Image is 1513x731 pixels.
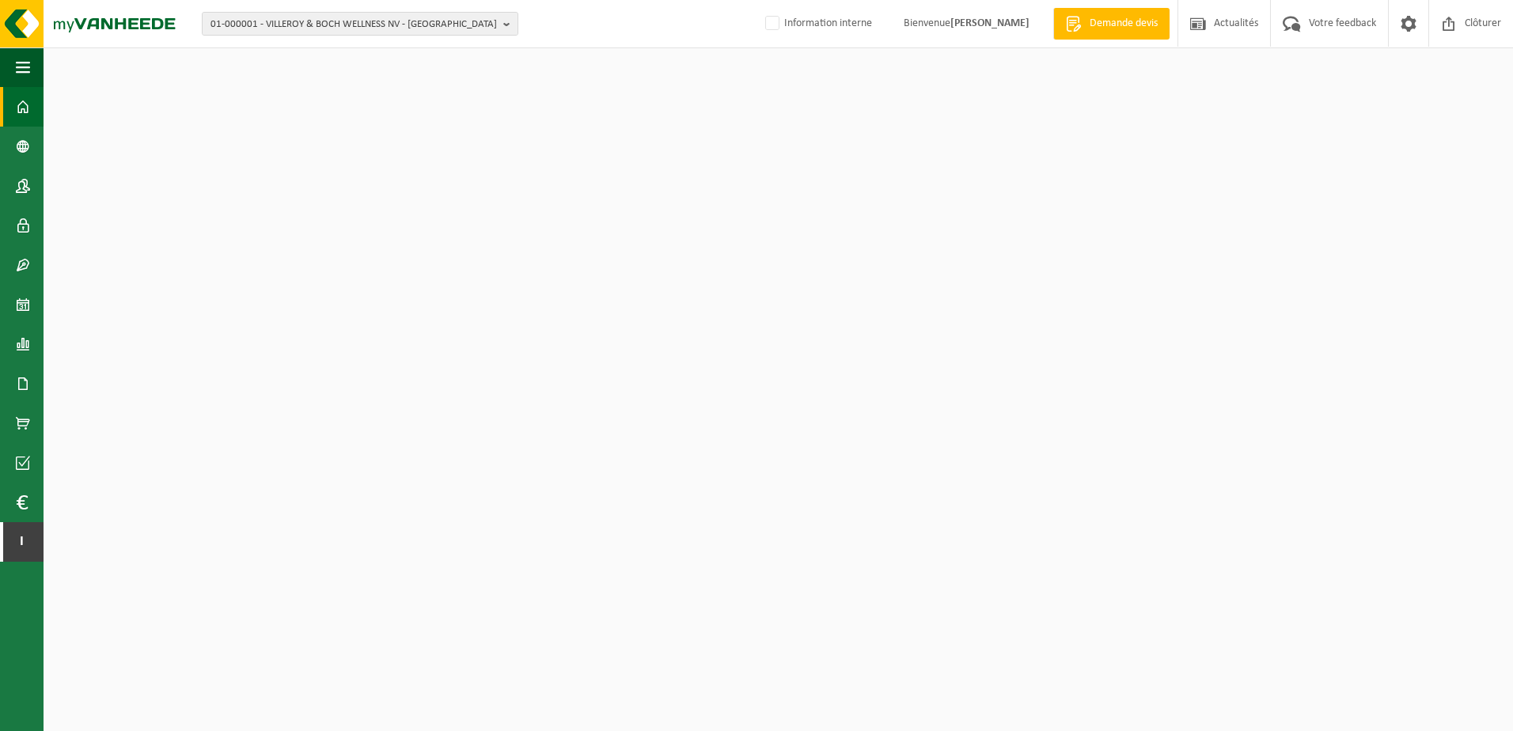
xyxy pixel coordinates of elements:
label: Information interne [762,12,872,36]
button: 01-000001 - VILLEROY & BOCH WELLNESS NV - [GEOGRAPHIC_DATA] [202,12,518,36]
span: Demande devis [1086,16,1162,32]
span: I [16,522,28,562]
a: Demande devis [1053,8,1170,40]
strong: [PERSON_NAME] [950,17,1030,29]
span: 01-000001 - VILLEROY & BOCH WELLNESS NV - [GEOGRAPHIC_DATA] [210,13,497,36]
